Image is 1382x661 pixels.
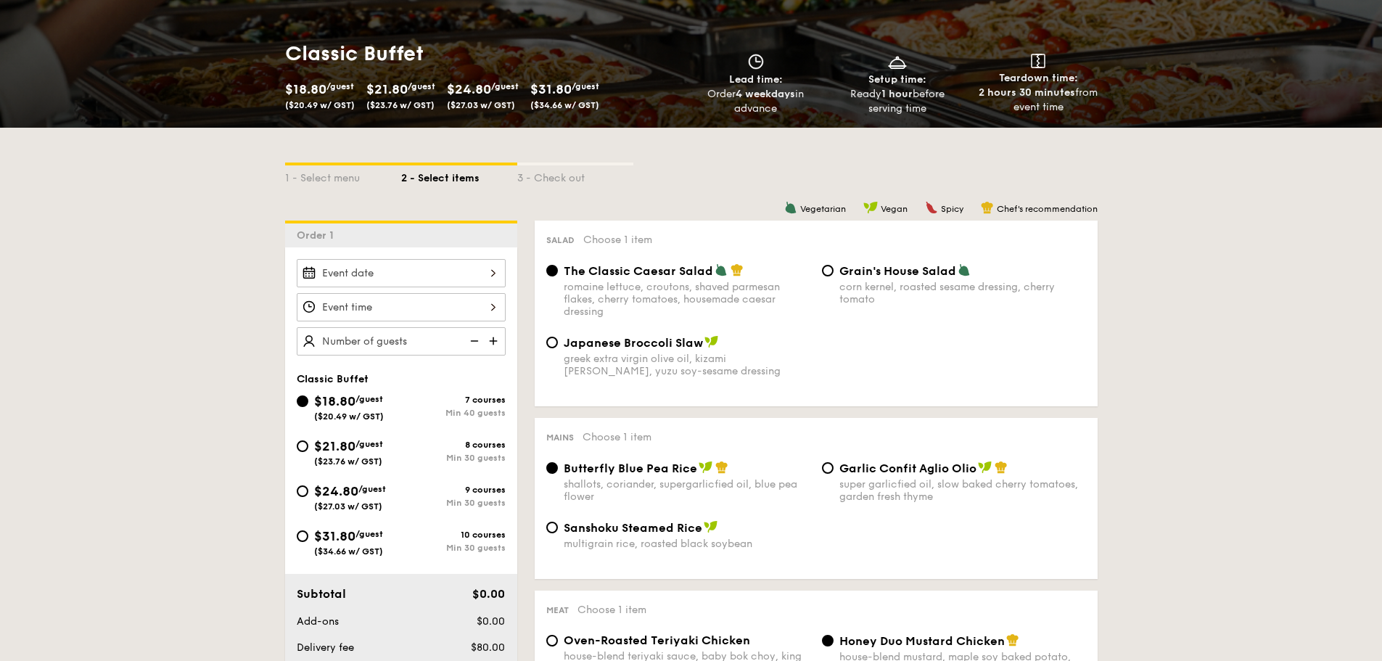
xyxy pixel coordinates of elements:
[314,528,355,544] span: $31.80
[484,327,506,355] img: icon-add.58712e84.svg
[297,373,369,385] span: Classic Buffet
[564,538,810,550] div: multigrain rice, roasted black soybean
[731,263,744,276] img: icon-chef-hat.a58ddaea.svg
[715,461,728,474] img: icon-chef-hat.a58ddaea.svg
[1031,54,1045,68] img: icon-teardown.65201eee.svg
[800,204,846,214] span: Vegetarian
[401,498,506,508] div: Min 30 guests
[958,263,971,276] img: icon-vegetarian.fe4039eb.svg
[517,165,633,186] div: 3 - Check out
[839,634,1005,648] span: Honey Duo Mustard Chicken
[358,484,386,494] span: /guest
[401,395,506,405] div: 7 courses
[839,281,1086,305] div: corn kernel, roasted sesame dressing, cherry tomato
[297,587,346,601] span: Subtotal
[868,73,926,86] span: Setup time:
[314,438,355,454] span: $21.80
[408,81,435,91] span: /guest
[462,327,484,355] img: icon-reduce.1d2dbef1.svg
[491,81,519,91] span: /guest
[447,100,515,110] span: ($27.03 w/ GST)
[995,461,1008,474] img: icon-chef-hat.a58ddaea.svg
[564,478,810,503] div: shallots, coriander, supergarlicfied oil, blue pea flower
[974,86,1103,115] div: from event time
[546,265,558,276] input: The Classic Caesar Saladromaine lettuce, croutons, shaved parmesan flakes, cherry tomatoes, house...
[564,521,702,535] span: Sanshoku Steamed Rice
[839,478,1086,503] div: super garlicfied oil, slow baked cherry tomatoes, garden fresh thyme
[401,165,517,186] div: 2 - Select items
[583,234,652,246] span: Choose 1 item
[472,587,505,601] span: $0.00
[530,100,599,110] span: ($34.66 w/ GST)
[355,529,383,539] span: /guest
[583,431,651,443] span: Choose 1 item
[355,439,383,449] span: /guest
[839,461,976,475] span: Garlic Confit Aglio Olio
[839,264,956,278] span: Grain's House Salad
[401,485,506,495] div: 9 courses
[297,293,506,321] input: Event time
[297,327,506,356] input: Number of guests
[564,336,703,350] span: Japanese Broccoli Slaw
[297,485,308,497] input: $24.80/guest($27.03 w/ GST)9 coursesMin 30 guests
[981,201,994,214] img: icon-chef-hat.a58ddaea.svg
[297,615,339,628] span: Add-ons
[285,81,326,97] span: $18.80
[699,461,713,474] img: icon-vegan.f8ff3823.svg
[979,86,1075,99] strong: 2 hours 30 minutes
[978,461,992,474] img: icon-vegan.f8ff3823.svg
[326,81,354,91] span: /guest
[881,204,908,214] span: Vegan
[704,335,719,348] img: icon-vegan.f8ff3823.svg
[285,165,401,186] div: 1 - Select menu
[564,264,713,278] span: The Classic Caesar Salad
[729,73,783,86] span: Lead time:
[297,395,308,407] input: $18.80/guest($20.49 w/ GST)7 coursesMin 40 guests
[546,432,574,443] span: Mains
[822,265,834,276] input: Grain's House Saladcorn kernel, roasted sesame dressing, cherry tomato
[546,605,569,615] span: Meat
[314,456,382,467] span: ($23.76 w/ GST)
[297,229,340,242] span: Order 1
[863,201,878,214] img: icon-vegan.f8ff3823.svg
[447,81,491,97] span: $24.80
[285,100,355,110] span: ($20.49 w/ GST)
[564,281,810,318] div: romaine lettuce, croutons, shaved parmesan flakes, cherry tomatoes, housemade caesar dressing
[355,394,383,404] span: /guest
[471,641,505,654] span: $80.00
[997,204,1098,214] span: Chef's recommendation
[822,635,834,646] input: Honey Duo Mustard Chickenhouse-blend mustard, maple soy baked potato, parsley
[745,54,767,70] img: icon-clock.2db775ea.svg
[477,615,505,628] span: $0.00
[925,201,938,214] img: icon-spicy.37a8142b.svg
[314,393,355,409] span: $18.80
[577,604,646,616] span: Choose 1 item
[1006,633,1019,646] img: icon-chef-hat.a58ddaea.svg
[572,81,599,91] span: /guest
[401,408,506,418] div: Min 40 guests
[366,100,435,110] span: ($23.76 w/ GST)
[546,337,558,348] input: Japanese Broccoli Slawgreek extra virgin olive oil, kizami [PERSON_NAME], yuzu soy-sesame dressing
[564,633,750,647] span: Oven-Roasted Teriyaki Chicken
[401,440,506,450] div: 8 courses
[314,411,384,422] span: ($20.49 w/ GST)
[366,81,408,97] span: $21.80
[736,88,795,100] strong: 4 weekdays
[546,462,558,474] input: Butterfly Blue Pea Riceshallots, coriander, supergarlicfied oil, blue pea flower
[401,530,506,540] div: 10 courses
[715,263,728,276] img: icon-vegetarian.fe4039eb.svg
[297,530,308,542] input: $31.80/guest($34.66 w/ GST)10 coursesMin 30 guests
[297,259,506,287] input: Event date
[314,546,383,557] span: ($34.66 w/ GST)
[822,462,834,474] input: Garlic Confit Aglio Oliosuper garlicfied oil, slow baked cherry tomatoes, garden fresh thyme
[285,41,686,67] h1: Classic Buffet
[401,453,506,463] div: Min 30 guests
[999,72,1078,84] span: Teardown time:
[546,635,558,646] input: Oven-Roasted Teriyaki Chickenhouse-blend teriyaki sauce, baby bok choy, king oyster and shiitake ...
[297,641,354,654] span: Delivery fee
[546,235,575,245] span: Salad
[784,201,797,214] img: icon-vegetarian.fe4039eb.svg
[564,353,810,377] div: greek extra virgin olive oil, kizami [PERSON_NAME], yuzu soy-sesame dressing
[314,501,382,512] span: ($27.03 w/ GST)
[691,87,821,116] div: Order in advance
